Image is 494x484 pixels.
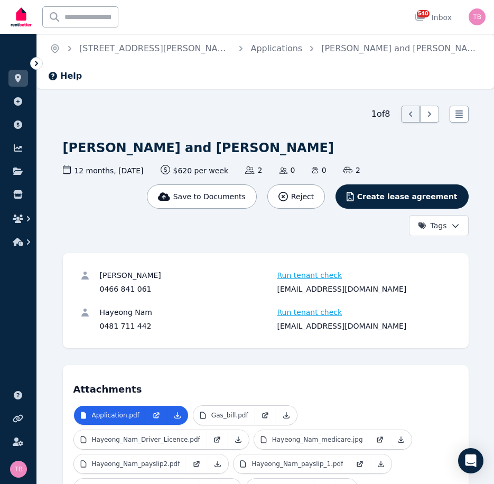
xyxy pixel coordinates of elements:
h4: Attachments [73,376,458,397]
p: Hayeong_Nam_Driver_Licence.pdf [92,435,200,444]
a: [PERSON_NAME] and [PERSON_NAME] [321,43,483,53]
h1: [PERSON_NAME] and [PERSON_NAME] [63,139,334,156]
a: Hayeong_Nam_Driver_Licence.pdf [74,430,207,449]
a: Download Attachment [228,430,249,449]
div: Open Intercom Messenger [458,448,483,473]
a: Open in new Tab [207,430,228,449]
a: Download Attachment [207,454,228,473]
button: Help [48,70,82,82]
span: $620 per week [161,165,229,176]
span: Create lease agreement [357,191,458,202]
button: Create lease agreement [335,184,468,209]
img: Tracy Barrett [10,461,27,478]
div: [EMAIL_ADDRESS][DOMAIN_NAME] [277,284,452,294]
a: Download Attachment [276,406,297,425]
a: Open in new Tab [369,430,390,449]
a: Open in new Tab [146,406,167,425]
div: [EMAIL_ADDRESS][DOMAIN_NAME] [277,321,452,331]
div: 0466 841 061 [100,284,274,294]
a: [STREET_ADDRESS][PERSON_NAME] [79,43,234,53]
img: RentBetter [8,4,34,30]
nav: Breadcrumb [37,34,494,63]
a: Hayeong_Nam_medicare.jpg [254,430,369,449]
a: Open in new Tab [186,454,207,473]
span: 12 months , [DATE] [63,165,144,176]
p: Hayeong_Nam_payslip2.pdf [92,460,180,468]
a: Gas_bill.pdf [193,406,255,425]
button: Save to Documents [147,184,257,209]
div: 0481 711 442 [100,321,274,331]
a: Applications [250,43,302,53]
a: Download Attachment [370,454,392,473]
span: Reject [291,191,314,202]
div: [PERSON_NAME] [100,270,274,281]
button: Reject [267,184,325,209]
div: Hayeong Nam [100,307,274,318]
a: Download Attachment [167,406,188,425]
p: Gas_bill.pdf [211,411,248,420]
span: 1 of 8 [371,108,390,120]
div: Inbox [415,12,452,23]
span: Run tenant check [277,270,342,281]
span: Save to Documents [173,191,246,202]
a: Application.pdf [74,406,146,425]
a: Open in new Tab [255,406,276,425]
span: Tags [418,220,447,231]
span: Run tenant check [277,307,342,318]
a: Hayeong_Nam_payslip2.pdf [74,454,187,473]
button: Tags [409,215,469,236]
span: 2 [343,165,360,175]
a: Download Attachment [390,430,412,449]
p: Hayeong_Nam_payslip_1.pdf [251,460,343,468]
a: Open in new Tab [349,454,370,473]
img: Tracy Barrett [469,8,486,25]
span: 2 [245,165,262,175]
p: Application.pdf [92,411,139,420]
p: Hayeong_Nam_medicare.jpg [272,435,363,444]
span: 0 [279,165,295,175]
span: 0 [312,165,326,175]
a: Hayeong_Nam_payslip_1.pdf [234,454,349,473]
span: 540 [417,10,430,17]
